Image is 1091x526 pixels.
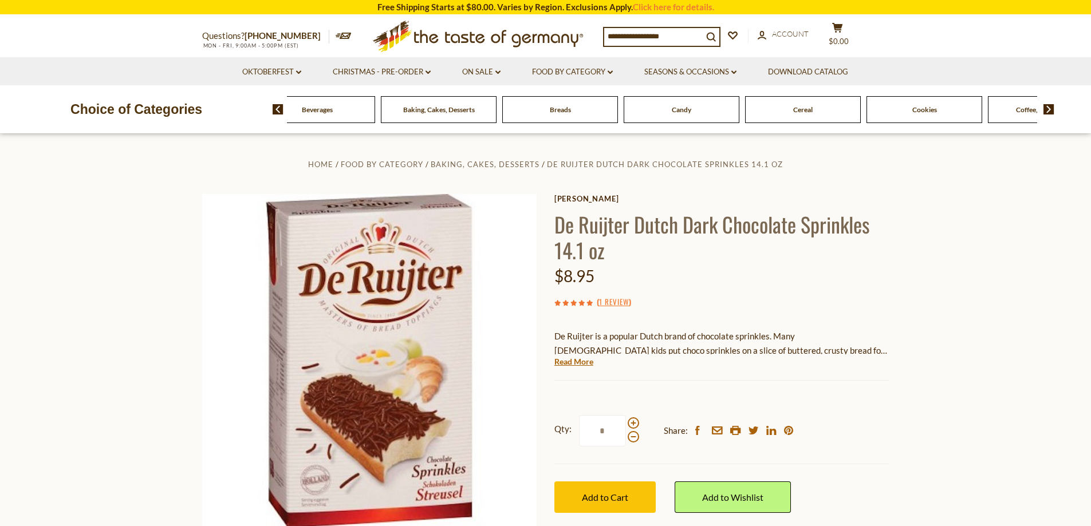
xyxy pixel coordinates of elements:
[912,105,937,114] a: Cookies
[333,66,431,78] a: Christmas - PRE-ORDER
[202,29,329,43] p: Questions?
[758,28,809,41] a: Account
[245,30,321,41] a: [PHONE_NUMBER]
[821,22,855,51] button: $0.00
[644,66,736,78] a: Seasons & Occasions
[554,356,593,367] a: Read More
[579,415,626,446] input: Qty:
[672,105,691,114] a: Candy
[554,266,594,286] span: $8.95
[242,66,301,78] a: Oktoberfest
[554,422,572,436] strong: Qty:
[582,492,628,503] span: Add to Cart
[202,42,300,49] span: MON - FRI, 9:00AM - 5:00PM (EST)
[403,105,475,114] a: Baking, Cakes, Desserts
[554,211,889,263] h1: De Ruijter Dutch Dark Chocolate Sprinkles 14.1 oz
[532,66,613,78] a: Food By Category
[664,424,688,438] span: Share:
[462,66,501,78] a: On Sale
[550,105,571,114] a: Breads
[633,2,714,12] a: Click here for details.
[768,66,848,78] a: Download Catalog
[341,160,423,169] a: Food By Category
[597,296,631,307] span: ( )
[675,481,791,513] a: Add to Wishlist
[554,194,889,203] a: [PERSON_NAME]
[547,160,783,169] a: De Ruijter Dutch Dark Chocolate Sprinkles 14.1 oz
[554,481,656,513] button: Add to Cart
[1016,105,1076,114] a: Coffee, Cocoa & Tea
[1043,104,1054,114] img: next arrow
[308,160,333,169] a: Home
[772,29,809,38] span: Account
[793,105,813,114] a: Cereal
[599,296,629,309] a: 1 Review
[554,329,889,358] p: De Ruijter is a popular Dutch brand of chocolate sprinkles. Many [DEMOGRAPHIC_DATA] kids put choc...
[829,37,849,46] span: $0.00
[302,105,333,114] a: Beverages
[273,104,283,114] img: previous arrow
[431,160,539,169] a: Baking, Cakes, Desserts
